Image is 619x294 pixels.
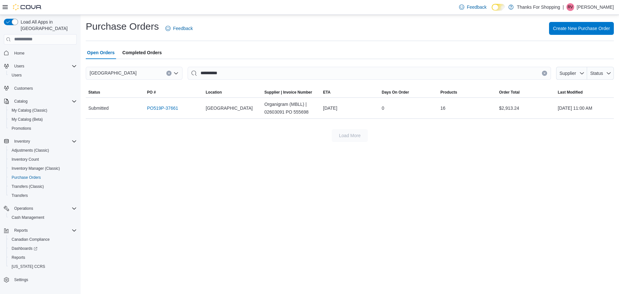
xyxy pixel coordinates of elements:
span: My Catalog (Classic) [9,106,77,114]
button: Supplier | Invoice Number [262,87,320,97]
a: Feedback [457,1,489,14]
span: Cash Management [9,214,77,221]
button: [US_STATE] CCRS [6,262,79,271]
button: Adjustments (Classic) [6,146,79,155]
a: Dashboards [9,245,40,252]
a: Home [12,49,27,57]
button: Inventory Manager (Classic) [6,164,79,173]
span: My Catalog (Beta) [9,116,77,123]
button: Users [1,62,79,71]
a: [US_STATE] CCRS [9,263,48,270]
button: Operations [1,204,79,213]
span: Users [14,64,24,69]
span: Transfers [9,192,77,199]
span: Dashboards [12,246,37,251]
span: Load More [339,132,361,139]
button: Supplier [556,67,587,80]
button: Canadian Compliance [6,235,79,244]
span: Last Modified [558,90,583,95]
button: Purchase Orders [6,173,79,182]
p: [PERSON_NAME] [577,3,614,11]
span: Promotions [12,126,31,131]
span: Transfers (Classic) [12,184,44,189]
button: Catalog [1,97,79,106]
button: Home [1,48,79,58]
button: Reports [12,227,30,234]
span: Catalog [12,97,77,105]
p: | [563,3,564,11]
span: Customers [12,84,77,92]
span: 16 [440,104,446,112]
span: Transfers [12,193,28,198]
button: Open list of options [173,71,179,76]
span: Washington CCRS [9,263,77,270]
div: Location [206,90,222,95]
span: Canadian Compliance [12,237,50,242]
span: Operations [12,205,77,212]
span: My Catalog (Beta) [12,117,43,122]
a: Purchase Orders [9,174,44,181]
a: My Catalog (Beta) [9,116,45,123]
span: Supplier | Invoice Number [264,90,312,95]
div: [DATE] 11:00 AM [555,102,614,115]
a: Promotions [9,125,34,132]
button: Status [587,67,614,80]
span: ETA [323,90,330,95]
span: Home [14,51,25,56]
a: Canadian Compliance [9,236,52,243]
span: Users [9,71,77,79]
h1: Purchase Orders [86,20,159,33]
button: Reports [6,253,79,262]
span: Purchase Orders [9,174,77,181]
span: Open Orders [87,46,115,59]
span: Home [12,49,77,57]
span: 0 [382,104,384,112]
a: Settings [12,276,31,284]
span: Cash Management [12,215,44,220]
div: [DATE] [320,102,379,115]
a: My Catalog (Classic) [9,106,50,114]
span: Completed Orders [123,46,162,59]
button: Inventory Count [6,155,79,164]
span: Inventory Count [9,156,77,163]
button: Customers [1,84,79,93]
span: Adjustments (Classic) [9,147,77,154]
span: Submitted [88,104,109,112]
a: Cash Management [9,214,47,221]
button: Transfers [6,191,79,200]
input: Dark Mode [492,4,505,11]
span: Status [590,71,603,76]
span: Load All Apps in [GEOGRAPHIC_DATA] [18,19,77,32]
span: PO # [147,90,156,95]
a: Inventory Manager (Classic) [9,165,63,172]
button: Status [86,87,144,97]
span: Purchase Orders [12,175,41,180]
span: Customers [14,86,33,91]
div: $2,913.24 [496,102,555,115]
a: Transfers [9,192,30,199]
a: Transfers (Classic) [9,183,46,190]
button: Products [438,87,496,97]
span: Users [12,73,22,78]
span: Settings [14,277,28,282]
span: [US_STATE] CCRS [12,264,45,269]
a: PO519P-37661 [147,104,178,112]
button: Promotions [6,124,79,133]
button: My Catalog (Classic) [6,106,79,115]
div: Organigram (MBLL) | 02603091 PO 555698 [262,98,320,118]
button: PO # [144,87,203,97]
span: Transfers (Classic) [9,183,77,190]
a: Reports [9,254,28,261]
span: Settings [12,276,77,284]
button: Order Total [496,87,555,97]
button: Cash Management [6,213,79,222]
button: Reports [1,226,79,235]
button: Clear input [166,71,172,76]
button: Settings [1,275,79,284]
span: Days On Order [382,90,409,95]
button: Transfers (Classic) [6,182,79,191]
div: Rachelle Van Schijndel [566,3,574,11]
span: Users [12,62,77,70]
span: Canadian Compliance [9,236,77,243]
